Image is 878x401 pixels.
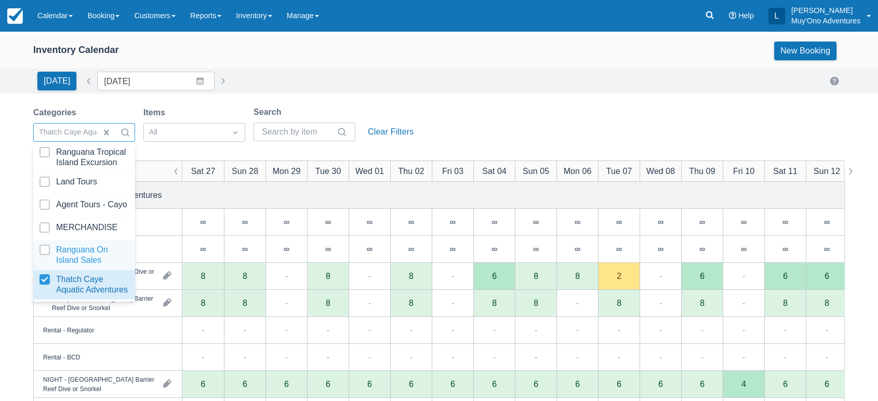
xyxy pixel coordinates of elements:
[556,236,598,263] div: ∞
[824,299,829,307] div: 8
[349,209,390,236] div: ∞
[534,380,538,388] div: 6
[327,351,329,363] div: -
[492,299,497,307] div: 8
[242,218,248,226] div: ∞
[640,209,681,236] div: ∞
[390,236,432,263] div: ∞
[658,380,663,388] div: 6
[741,245,747,253] div: ∞
[450,380,455,388] div: 6
[325,245,331,253] div: ∞
[515,236,556,263] div: ∞
[492,380,497,388] div: 6
[618,351,620,363] div: -
[202,324,204,336] div: -
[784,351,787,363] div: -
[265,236,307,263] div: ∞
[701,324,703,336] div: -
[768,8,785,24] div: L
[814,165,840,177] div: Sun 12
[723,371,764,398] div: 4
[254,106,285,118] label: Search
[182,236,224,263] div: ∞
[43,375,155,393] div: NIGHT - [GEOGRAPHIC_DATA] Barrier Reef Dive or Snorkel
[598,236,640,263] div: ∞
[806,371,847,398] div: 6
[143,106,169,119] label: Items
[534,299,538,307] div: 8
[409,299,414,307] div: 8
[576,297,579,309] div: -
[349,236,390,263] div: ∞
[700,380,704,388] div: 6
[37,72,76,90] button: [DATE]
[367,218,373,226] div: ∞
[473,236,515,263] div: ∞
[806,209,847,236] div: ∞
[200,218,206,226] div: ∞
[325,218,331,226] div: ∞
[773,165,797,177] div: Sat 11
[493,351,496,363] div: -
[368,324,371,336] div: -
[791,5,860,16] p: [PERSON_NAME]
[742,270,745,282] div: -
[617,380,621,388] div: 6
[191,165,216,177] div: Sat 27
[534,272,538,280] div: 8
[826,324,828,336] div: -
[265,209,307,236] div: ∞
[617,272,621,280] div: 2
[232,165,258,177] div: Sun 28
[783,299,788,307] div: 8
[764,371,806,398] div: 6
[284,380,289,388] div: 6
[201,380,206,388] div: 6
[681,236,723,263] div: ∞
[598,209,640,236] div: ∞
[367,245,373,253] div: ∞
[533,218,539,226] div: ∞
[368,270,371,282] div: -
[824,380,829,388] div: 6
[742,324,745,336] div: -
[575,218,580,226] div: ∞
[201,272,206,280] div: 8
[515,371,556,398] div: 6
[120,127,130,138] span: Search
[742,297,745,309] div: -
[556,209,598,236] div: ∞
[689,165,715,177] div: Thu 09
[824,272,829,280] div: 6
[307,236,349,263] div: ∞
[535,351,537,363] div: -
[224,236,265,263] div: ∞
[741,380,746,388] div: 4
[285,351,288,363] div: -
[273,165,301,177] div: Mon 29
[450,245,456,253] div: ∞
[432,236,473,263] div: ∞
[367,380,372,388] div: 6
[410,324,413,336] div: -
[700,299,704,307] div: 8
[43,325,94,335] div: Rental - Regulator
[262,123,335,141] input: Search by item
[355,165,384,177] div: Wed 01
[33,44,119,56] div: Inventory Calendar
[265,371,307,398] div: 6
[681,209,723,236] div: ∞
[364,123,418,141] button: Clear Filters
[723,236,764,263] div: ∞
[700,272,704,280] div: 6
[764,209,806,236] div: ∞
[224,209,265,236] div: ∞
[576,324,579,336] div: -
[52,293,155,312] div: PM - [GEOGRAPHIC_DATA] Barrier Reef Dive or Snorkel
[733,165,754,177] div: Fri 10
[408,218,414,226] div: ∞
[450,218,456,226] div: ∞
[564,165,592,177] div: Mon 06
[285,297,288,309] div: -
